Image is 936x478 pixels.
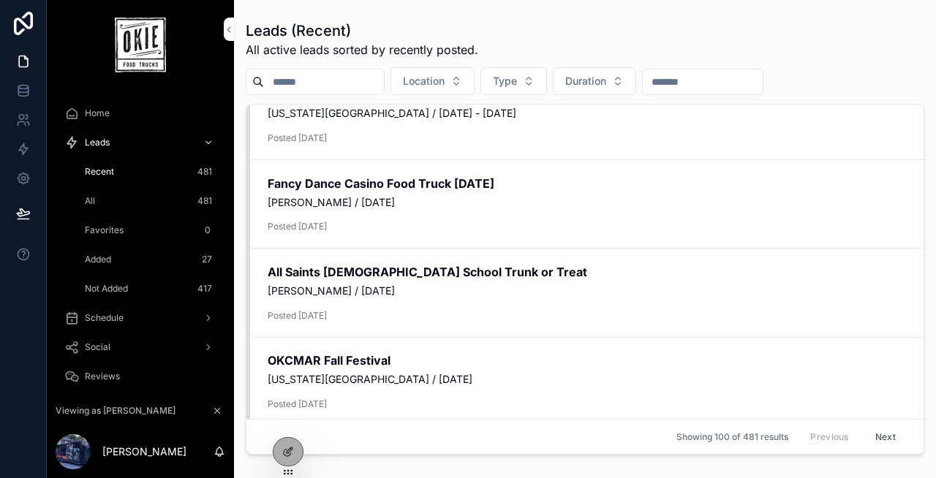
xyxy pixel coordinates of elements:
[676,431,788,443] span: Showing 100 of 481 results
[268,398,906,410] span: Posted [DATE]
[47,90,234,397] div: scrollable content
[56,363,225,390] a: Reviews
[56,334,225,360] a: Social
[403,74,445,88] span: Location
[85,137,110,148] span: Leads
[73,159,225,185] a: Recent481
[246,41,478,58] span: All active leads sorted by recently posted.
[85,254,111,265] span: Added
[115,18,165,72] img: App logo
[565,74,606,88] span: Duration
[268,264,906,280] h2: All Saints [DEMOGRAPHIC_DATA] School Trunk or Treat
[85,166,114,178] span: Recent
[865,425,906,448] button: Next
[553,67,636,95] button: Select Button
[246,72,924,160] a: [US_STATE][GEOGRAPHIC_DATA] / [DATE] - [DATE]Posted [DATE]
[246,160,924,249] a: Fancy Dance Casino Food Truck [DATE][PERSON_NAME] / [DATE]Posted [DATE]
[85,224,124,236] span: Favorites
[85,195,95,207] span: All
[193,192,216,210] div: 481
[56,405,175,417] span: Viewing as [PERSON_NAME]
[268,195,906,210] span: [PERSON_NAME] / [DATE]
[85,341,110,353] span: Social
[390,67,475,95] button: Select Button
[73,188,225,214] a: All481
[268,132,906,144] span: Posted [DATE]
[268,372,906,387] span: [US_STATE][GEOGRAPHIC_DATA] / [DATE]
[56,129,225,156] a: Leads
[85,312,124,324] span: Schedule
[268,309,906,322] span: Posted [DATE]
[268,284,906,298] span: [PERSON_NAME] / [DATE]
[246,20,478,41] h1: Leads (Recent)
[246,249,924,337] a: All Saints [DEMOGRAPHIC_DATA] School Trunk or Treat[PERSON_NAME] / [DATE]Posted [DATE]
[480,67,547,95] button: Select Button
[56,305,225,331] a: Schedule
[493,74,517,88] span: Type
[193,280,216,297] div: 417
[197,251,216,268] div: 27
[268,106,906,121] span: [US_STATE][GEOGRAPHIC_DATA] / [DATE] - [DATE]
[56,100,225,126] a: Home
[268,352,906,368] h2: OKCMAR Fall Festival
[73,217,225,243] a: Favorites0
[268,220,906,232] span: Posted [DATE]
[85,107,110,119] span: Home
[193,163,216,181] div: 481
[268,175,906,191] h2: Fancy Dance Casino Food Truck [DATE]
[73,246,225,273] a: Added27
[73,276,225,302] a: Not Added417
[102,444,186,459] p: [PERSON_NAME]
[85,283,128,295] span: Not Added
[199,221,216,239] div: 0
[246,338,924,426] a: OKCMAR Fall Festival[US_STATE][GEOGRAPHIC_DATA] / [DATE]Posted [DATE]
[85,371,120,382] span: Reviews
